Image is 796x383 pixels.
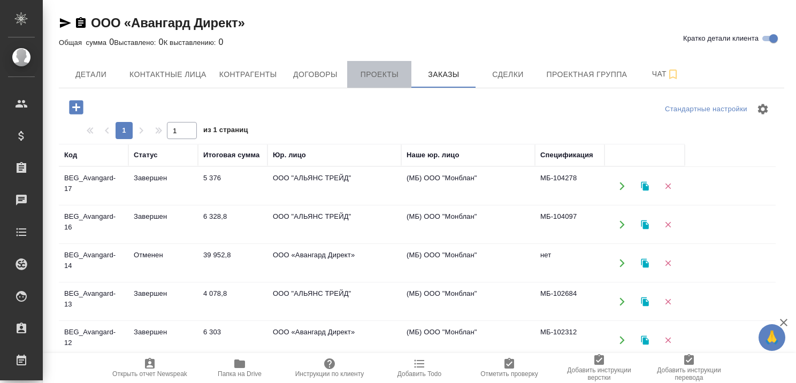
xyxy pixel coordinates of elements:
[611,290,633,312] button: Открыть
[59,17,72,29] button: Скопировать ссылку для ЯМессенджера
[59,283,128,320] td: BEG_Avangard-13
[59,167,128,205] td: BEG_Avangard-17
[401,206,535,243] td: (МБ) ООО "Монблан"
[267,167,401,205] td: ООО "АЛЬЯНС ТРЕЙД"
[198,283,267,320] td: 4 078,8
[644,353,734,383] button: Добавить инструкции перевода
[535,283,604,320] td: МБ-102684
[662,101,750,118] div: split button
[91,16,245,30] a: ООО «Авангард Директ»
[112,370,187,378] span: Открыть отчет Newspeak
[289,68,341,81] span: Договоры
[203,150,259,160] div: Итоговая сумма
[128,283,198,320] td: Завершен
[401,244,535,282] td: (МБ) ООО "Монблан"
[561,366,638,381] span: Добавить инструкции верстки
[267,321,401,359] td: ООО «Авангард Директ»
[611,252,633,274] button: Открыть
[482,68,533,81] span: Сделки
[759,324,785,351] button: 🙏
[634,175,656,197] button: Клонировать
[62,96,91,118] button: Добавить проект
[164,39,219,47] p: К выставлению:
[374,353,464,383] button: Добавить Todo
[683,33,759,44] span: Кратко детали клиента
[763,326,781,349] span: 🙏
[198,206,267,243] td: 6 328,8
[535,244,604,282] td: нет
[129,68,206,81] span: Контактные лица
[407,150,460,160] div: Наше юр. лицо
[535,206,604,243] td: МБ-104097
[134,150,158,160] div: Статус
[218,370,262,378] span: Папка на Drive
[59,206,128,243] td: BEG_Avangard-16
[401,321,535,359] td: (МБ) ООО "Монблан"
[128,206,198,243] td: Завершен
[657,329,679,351] button: Удалить
[203,124,248,139] span: из 1 страниц
[105,353,195,383] button: Открыть отчет Newspeak
[401,167,535,205] td: (МБ) ООО "Монблан"
[750,96,776,122] span: Настроить таблицу
[657,290,679,312] button: Удалить
[611,213,633,235] button: Открыть
[640,67,691,81] span: Чат
[418,68,469,81] span: Заказы
[667,68,679,81] svg: Подписаться
[198,321,267,359] td: 6 303
[59,321,128,359] td: BEG_Avangard-12
[535,321,604,359] td: МБ-102312
[128,244,198,282] td: Отменен
[59,36,784,49] div: 0 0 0
[657,175,679,197] button: Удалить
[546,68,627,81] span: Проектная группа
[554,353,644,383] button: Добавить инструкции верстки
[198,167,267,205] td: 5 376
[198,244,267,282] td: 39 952,8
[650,366,728,381] span: Добавить инструкции перевода
[397,370,441,378] span: Добавить Todo
[540,150,593,160] div: Спецификация
[634,290,656,312] button: Клонировать
[285,353,374,383] button: Инструкции по клиенту
[401,283,535,320] td: (МБ) ООО "Монблан"
[65,68,117,81] span: Детали
[295,370,364,378] span: Инструкции по клиенту
[480,370,538,378] span: Отметить проверку
[535,167,604,205] td: МБ-104278
[128,167,198,205] td: Завершен
[267,283,401,320] td: ООО "АЛЬЯНС ТРЕЙД"
[74,17,87,29] button: Скопировать ссылку
[195,353,285,383] button: Папка на Drive
[128,321,198,359] td: Завершен
[273,150,306,160] div: Юр. лицо
[657,213,679,235] button: Удалить
[59,39,109,47] p: Общая сумма
[464,353,554,383] button: Отметить проверку
[634,213,656,235] button: Клонировать
[114,39,158,47] p: Выставлено:
[59,244,128,282] td: BEG_Avangard-14
[267,244,401,282] td: ООО «Авангард Директ»
[64,150,77,160] div: Код
[657,252,679,274] button: Удалить
[611,329,633,351] button: Открыть
[354,68,405,81] span: Проекты
[219,68,277,81] span: Контрагенты
[267,206,401,243] td: ООО "АЛЬЯНС ТРЕЙД"
[634,252,656,274] button: Клонировать
[634,329,656,351] button: Клонировать
[611,175,633,197] button: Открыть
